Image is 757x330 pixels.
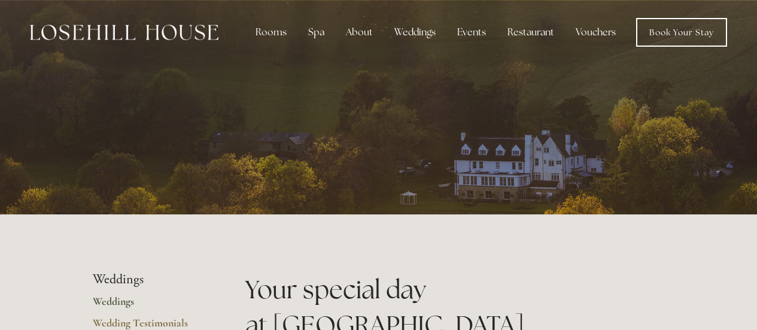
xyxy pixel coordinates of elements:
a: Weddings [93,295,207,316]
div: Events [448,20,495,44]
div: Spa [299,20,334,44]
a: Vouchers [566,20,625,44]
div: Rooms [246,20,296,44]
div: About [336,20,382,44]
a: Book Your Stay [636,18,727,47]
li: Weddings [93,272,207,287]
div: Weddings [385,20,445,44]
div: Restaurant [498,20,564,44]
img: Losehill House [30,25,218,40]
